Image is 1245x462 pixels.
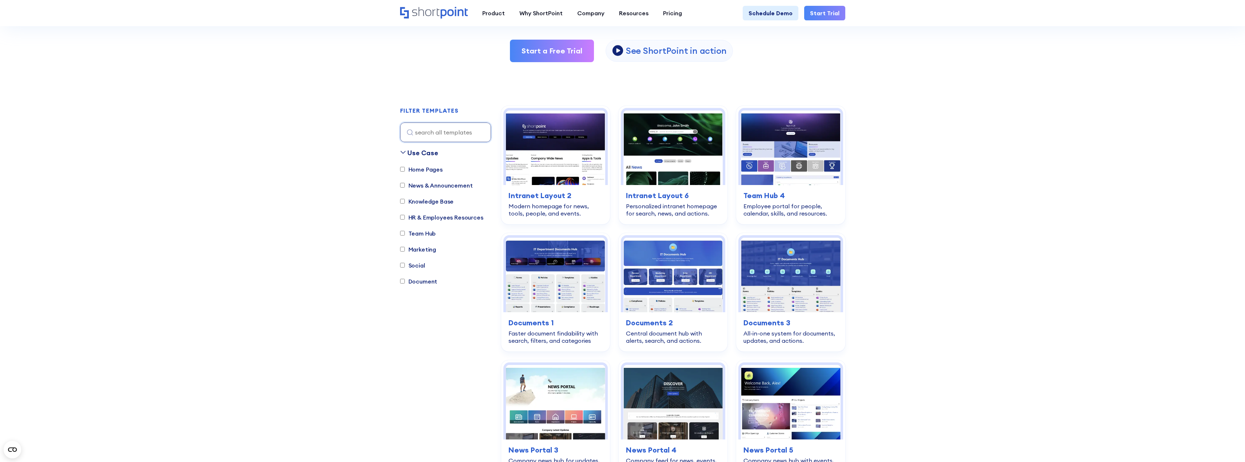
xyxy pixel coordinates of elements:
[743,445,838,455] h3: News Portal 5
[510,40,594,62] a: Start a Free Trial
[519,9,563,17] div: Why ShortPoint
[400,167,405,172] input: Home Pages
[626,445,720,455] h3: News Portal 4
[623,365,723,439] img: News Portal 4 – Intranet Feed Template: Company feed for news, events, and department updates.
[612,6,656,20] a: Resources
[743,190,838,201] h3: Team Hub 4
[501,106,610,224] a: Intranet Layout 2 – SharePoint Homepage Design: Modern homepage for news, tools, people, and even...
[656,6,689,20] a: Pricing
[506,365,605,439] img: News Portal 3 – SharePoint Newsletter Template: Company news hub for updates, events, and stories.
[619,106,727,224] a: Intranet Layout 6 – SharePoint Homepage Design: Personalized intranet homepage for search, news, ...
[626,190,720,201] h3: Intranet Layout 6
[743,317,838,328] h3: Documents 3
[570,6,612,20] a: Company
[626,330,720,344] div: Central document hub with alerts, search, and actions.
[475,6,512,20] a: Product
[400,247,405,252] input: Marketing
[407,148,438,158] div: Use Case
[400,213,483,222] label: HR & Employees Resources
[741,365,840,439] img: News Portal 5 – Intranet Company News Template: Company news hub with events, projects, and stories.
[400,181,473,190] label: News & Announcement
[1209,427,1245,462] iframe: Chat Widget
[400,197,454,206] label: Knowledge Base
[4,441,21,458] button: Open CMP widget
[743,6,798,20] a: Schedule Demo
[741,238,840,312] img: Documents 3 – Document Management System Template: All-in-one system for documents, updates, and ...
[400,20,845,27] h2: Site, intranet, and page templates built for modern SharePoint Intranet.
[626,317,720,328] h3: Documents 2
[619,9,649,17] div: Resources
[400,199,405,204] input: Knowledge Base
[626,202,720,217] div: Personalized intranet homepage for search, news, and actions.
[743,330,838,344] div: All-in-one system for documents, updates, and actions.
[400,263,405,268] input: Social
[400,215,405,220] input: HR & Employees Resources
[400,165,443,174] label: Home Pages
[623,111,723,185] img: Intranet Layout 6 – SharePoint Homepage Design: Personalized intranet homepage for search, news, ...
[1209,427,1245,462] div: Chat-Widget
[512,6,570,20] a: Why ShortPoint
[400,122,491,142] input: search all templates
[508,445,603,455] h3: News Portal 3
[623,238,723,312] img: Documents 2 – Document Management Template: Central document hub with alerts, search, and actions.
[619,233,727,351] a: Documents 2 – Document Management Template: Central document hub with alerts, search, and actions...
[577,9,604,17] div: Company
[741,111,840,185] img: Team Hub 4 – SharePoint Employee Portal Template: Employee portal for people, calendar, skills, a...
[506,238,605,312] img: Documents 1 – SharePoint Document Library Template: Faster document findability with search, filt...
[508,190,603,201] h3: Intranet Layout 2
[508,202,603,217] div: Modern homepage for news, tools, people, and events.
[400,183,405,188] input: News & Announcement
[400,279,405,284] input: Document
[400,108,459,113] div: FILTER TEMPLATES
[606,40,733,62] a: open lightbox
[626,45,727,56] p: See ShortPoint in action
[736,233,845,351] a: Documents 3 – Document Management System Template: All-in-one system for documents, updates, and ...
[501,233,610,351] a: Documents 1 – SharePoint Document Library Template: Faster document findability with search, filt...
[400,229,436,238] label: Team Hub
[508,317,603,328] h3: Documents 1
[663,9,682,17] div: Pricing
[508,330,603,344] div: Faster document findability with search, filters, and categories
[400,245,436,254] label: Marketing
[506,111,605,185] img: Intranet Layout 2 – SharePoint Homepage Design: Modern homepage for news, tools, people, and events.
[482,9,505,17] div: Product
[400,231,405,236] input: Team Hub
[743,202,838,217] div: Employee portal for people, calendar, skills, and resources.
[804,6,845,20] a: Start Trial
[400,261,425,270] label: Social
[400,277,438,286] label: Document
[736,106,845,224] a: Team Hub 4 – SharePoint Employee Portal Template: Employee portal for people, calendar, skills, a...
[400,7,468,19] a: Home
